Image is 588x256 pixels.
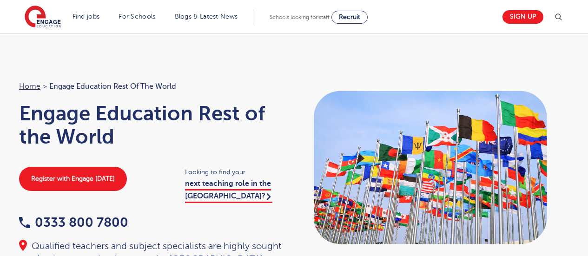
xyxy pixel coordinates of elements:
a: Home [19,82,40,91]
img: Engage Education [25,6,61,29]
a: Find jobs [73,13,100,20]
a: 0333 800 7800 [19,215,128,230]
span: Looking to find your [185,167,285,177]
span: Engage Education Rest of the World [49,80,176,92]
a: next teaching role in the [GEOGRAPHIC_DATA]? [185,179,272,203]
a: Recruit [331,11,368,24]
a: Register with Engage [DATE] [19,167,127,191]
nav: breadcrumb [19,80,285,92]
span: Recruit [339,13,360,20]
span: > [43,82,47,91]
a: Sign up [502,10,543,24]
span: Schools looking for staff [270,14,330,20]
a: For Schools [119,13,155,20]
h1: Engage Education Rest of the World [19,102,285,148]
a: Blogs & Latest News [175,13,238,20]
